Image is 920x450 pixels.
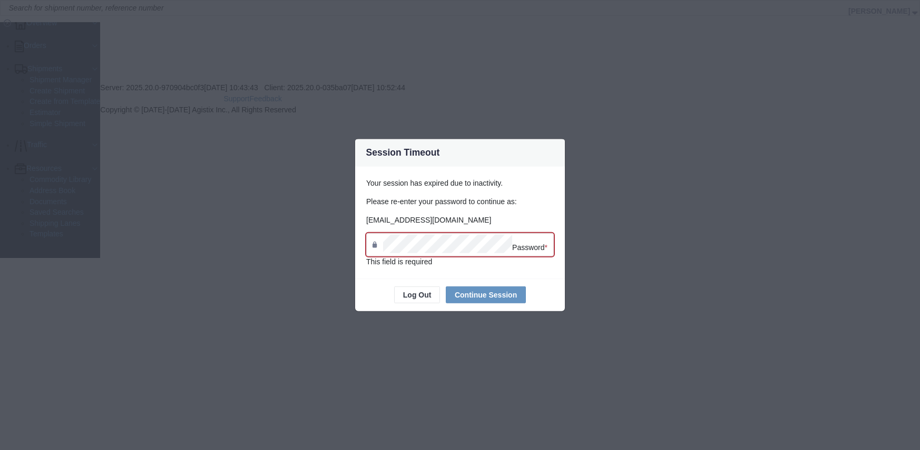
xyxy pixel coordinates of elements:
div: This field is required [366,256,554,267]
span: Password [512,243,547,251]
h4: Session Timeout [366,146,440,159]
p: [EMAIL_ADDRESS][DOMAIN_NAME] [366,214,554,225]
button: Continue Session [446,286,526,303]
button: Log Out [394,286,441,303]
p: Please re-enter your password to continue as: [366,196,554,207]
p: Your session has expired due to inactivity. [366,177,554,188]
